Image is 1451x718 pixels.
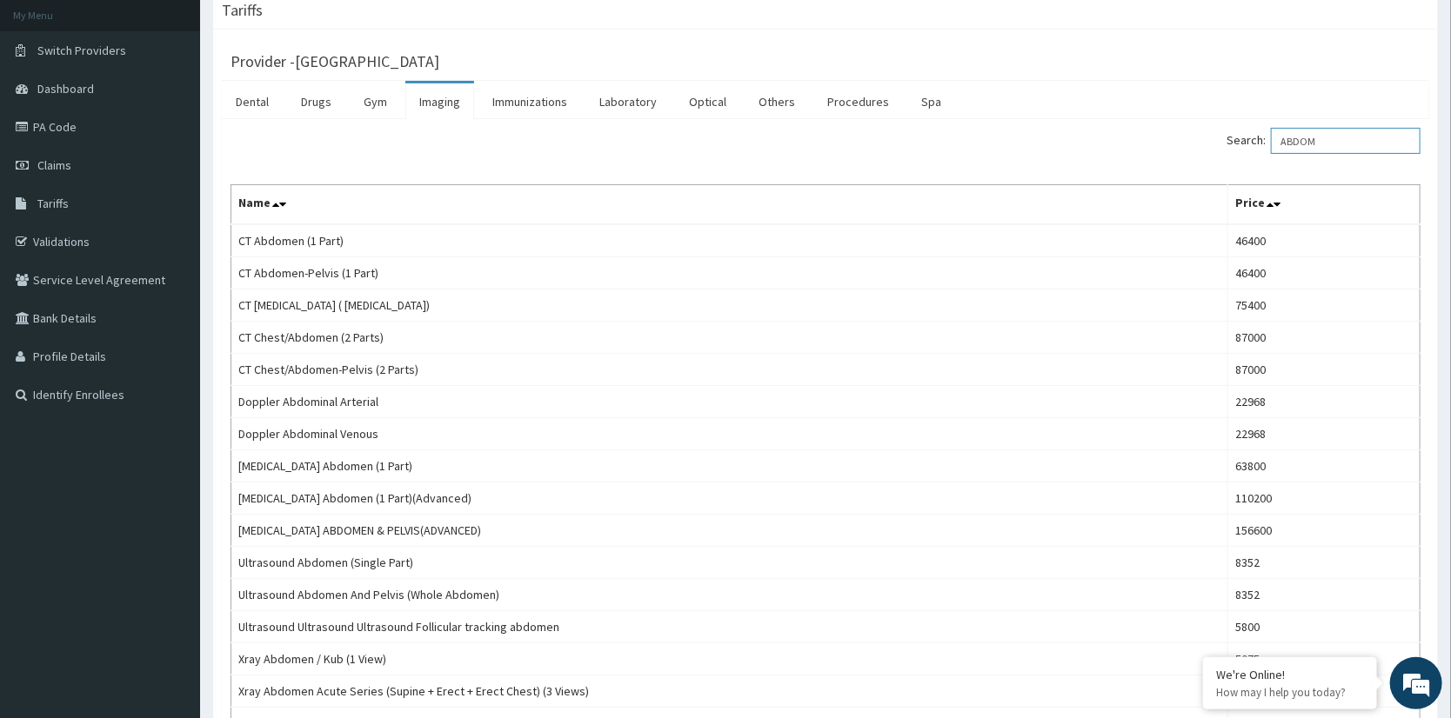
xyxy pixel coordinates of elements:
[231,482,1228,515] td: [MEDICAL_DATA] Abdomen (1 Part)(Advanced)
[231,185,1228,225] th: Name
[231,54,439,70] h3: Provider - [GEOGRAPHIC_DATA]
[32,87,70,130] img: d_794563401_company_1708531726252_794563401
[1227,257,1420,289] td: 46400
[231,289,1228,322] td: CT [MEDICAL_DATA] ( [MEDICAL_DATA])
[285,9,327,50] div: Minimize live chat window
[1227,322,1420,354] td: 87000
[222,83,283,120] a: Dental
[1227,547,1420,579] td: 8352
[231,675,1228,708] td: Xray Abdomen Acute Series (Supine + Erect + Erect Chest) (3 Views)
[405,83,474,120] a: Imaging
[1216,667,1364,682] div: We're Online!
[37,157,71,173] span: Claims
[675,83,740,120] a: Optical
[37,196,69,211] span: Tariffs
[231,322,1228,354] td: CT Chest/Abdomen (2 Parts)
[1227,482,1420,515] td: 110200
[585,83,671,120] a: Laboratory
[231,386,1228,418] td: Doppler Abdominal Arterial
[231,643,1228,675] td: Xray Abdomen / Kub (1 View)
[231,257,1228,289] td: CT Abdomen-Pelvis (1 Part)
[350,83,401,120] a: Gym
[231,547,1228,579] td: Ultrasound Abdomen (Single Part)
[101,219,240,395] span: We're online!
[907,83,955,120] a: Spa
[231,354,1228,386] td: CT Chest/Abdomen-Pelvis (2 Parts)
[1227,643,1420,675] td: 5075
[231,579,1228,611] td: Ultrasound Abdomen And Pelvis (Whole Abdomen)
[37,43,126,58] span: Switch Providers
[1227,450,1420,482] td: 63800
[1227,289,1420,322] td: 75400
[222,3,263,18] h3: Tariffs
[231,224,1228,257] td: CT Abdomen (1 Part)
[231,611,1228,643] td: Ultrasound Ultrasound Ultrasound Follicular tracking abdomen
[231,450,1228,482] td: [MEDICAL_DATA] Abdomen (1 Part)
[1271,128,1421,154] input: Search:
[231,515,1228,547] td: [MEDICAL_DATA] ABDOMEN & PELVIS(ADVANCED)
[1227,515,1420,547] td: 156600
[1227,386,1420,418] td: 22968
[1227,354,1420,386] td: 87000
[287,83,345,120] a: Drugs
[813,83,903,120] a: Procedures
[9,475,331,535] textarea: Type your message and hit 'Enter'
[231,418,1228,450] td: Doppler Abdominal Venous
[1227,418,1420,450] td: 22968
[478,83,581,120] a: Immunizations
[1227,128,1421,154] label: Search:
[37,81,94,96] span: Dashboard
[745,83,809,120] a: Others
[1227,224,1420,257] td: 46400
[1227,185,1420,225] th: Price
[1227,611,1420,643] td: 5800
[1216,685,1364,700] p: How may I help you today?
[1227,579,1420,611] td: 8352
[90,97,292,120] div: Chat with us now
